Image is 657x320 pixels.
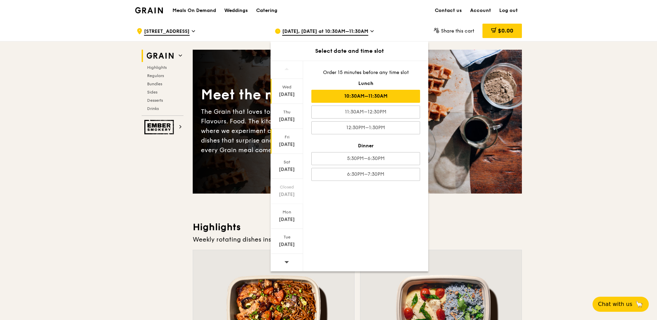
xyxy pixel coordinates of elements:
[272,84,302,90] div: Wed
[272,166,302,173] div: [DATE]
[272,141,302,148] div: [DATE]
[498,27,513,34] span: $0.00
[272,109,302,115] div: Thu
[147,90,157,95] span: Sides
[193,235,522,244] div: Weekly rotating dishes inspired by flavours from around the world.
[431,0,466,21] a: Contact us
[271,47,428,55] div: Select date and time slot
[144,50,176,62] img: Grain web logo
[272,209,302,215] div: Mon
[147,65,167,70] span: Highlights
[272,116,302,123] div: [DATE]
[272,241,302,248] div: [DATE]
[311,69,420,76] div: Order 15 minutes before any time slot
[311,90,420,103] div: 10:30AM–11:30AM
[272,91,302,98] div: [DATE]
[272,134,302,140] div: Fri
[135,7,163,13] img: Grain
[311,121,420,134] div: 12:30PM–1:30PM
[147,106,159,111] span: Drinks
[272,191,302,198] div: [DATE]
[311,80,420,87] div: Lunch
[311,152,420,165] div: 5:30PM–6:30PM
[282,28,368,36] span: [DATE], [DATE] at 10:30AM–11:30AM
[144,28,190,36] span: [STREET_ADDRESS]
[147,82,162,86] span: Bundles
[252,0,282,21] a: Catering
[311,106,420,119] div: 11:30AM–12:30PM
[635,300,643,308] span: 🦙
[193,221,522,233] h3: Highlights
[172,7,216,14] h1: Meals On Demand
[272,159,302,165] div: Sat
[272,184,302,190] div: Closed
[144,120,176,134] img: Ember Smokery web logo
[220,0,252,21] a: Weddings
[272,216,302,223] div: [DATE]
[201,86,357,104] div: Meet the new Grain
[147,73,164,78] span: Regulars
[441,28,474,34] span: Share this cart
[495,0,522,21] a: Log out
[201,107,357,155] div: The Grain that loves to play. With ingredients. Flavours. Food. The kitchen is our happy place, w...
[224,0,248,21] div: Weddings
[311,143,420,149] div: Dinner
[598,300,632,308] span: Chat with us
[272,234,302,240] div: Tue
[593,297,649,312] button: Chat with us🦙
[311,168,420,181] div: 6:30PM–7:30PM
[256,0,277,21] div: Catering
[147,98,163,103] span: Desserts
[466,0,495,21] a: Account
